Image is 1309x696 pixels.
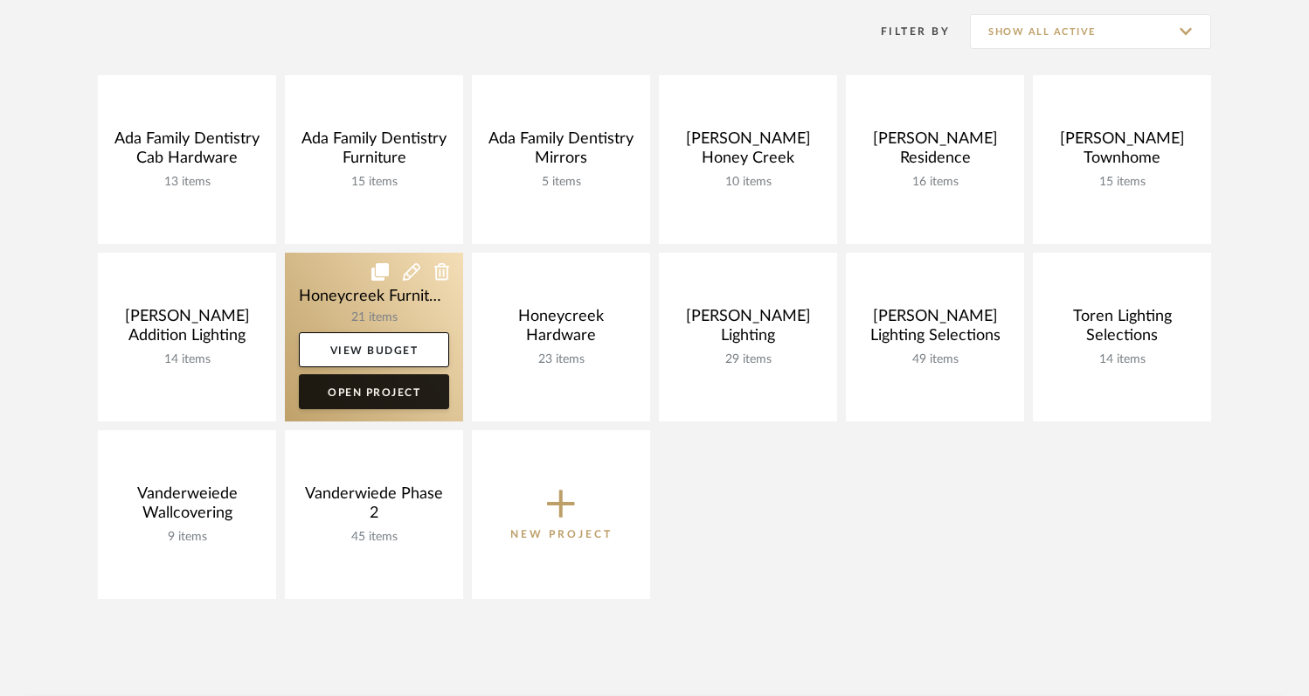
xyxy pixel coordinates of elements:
div: 10 items [673,175,823,190]
div: Vanderwiede Phase 2 [299,484,449,530]
div: [PERSON_NAME] Lighting [673,307,823,352]
div: 13 items [112,175,262,190]
div: [PERSON_NAME] Addition Lighting [112,307,262,352]
div: Ada Family Dentistry Furniture [299,129,449,175]
div: 45 items [299,530,449,545]
div: 5 items [486,175,636,190]
div: 23 items [486,352,636,367]
div: Ada Family Dentistry Mirrors [486,129,636,175]
div: 9 items [112,530,262,545]
div: [PERSON_NAME] Residence [860,129,1010,175]
div: 14 items [112,352,262,367]
div: 15 items [1047,175,1197,190]
div: 16 items [860,175,1010,190]
div: Honeycreek Hardware [486,307,636,352]
div: Filter By [858,23,950,40]
div: 15 items [299,175,449,190]
div: [PERSON_NAME] Townhome [1047,129,1197,175]
p: New Project [510,525,613,543]
a: Open Project [299,374,449,409]
div: 29 items [673,352,823,367]
div: 14 items [1047,352,1197,367]
div: Ada Family Dentistry Cab Hardware [112,129,262,175]
div: [PERSON_NAME] Honey Creek [673,129,823,175]
div: Toren Lighting Selections [1047,307,1197,352]
div: [PERSON_NAME] Lighting Selections [860,307,1010,352]
a: View Budget [299,332,449,367]
div: 49 items [860,352,1010,367]
div: Vanderweiede Wallcovering [112,484,262,530]
button: New Project [472,430,650,599]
